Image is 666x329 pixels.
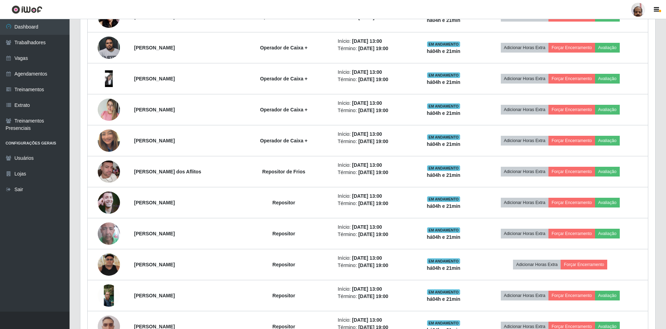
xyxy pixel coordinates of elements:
li: Início: [338,69,410,76]
button: Adicionar Horas Extra [501,198,548,207]
time: [DATE] 19:00 [358,263,388,268]
li: Término: [338,45,410,52]
button: Avaliação [595,105,620,115]
img: 1753709377827.jpeg [98,152,120,191]
time: [DATE] 13:00 [352,317,382,323]
time: [DATE] 19:00 [358,293,388,299]
li: Início: [338,100,410,107]
strong: Operador de Caixa + [260,14,308,19]
li: Início: [338,162,410,169]
li: Início: [338,38,410,45]
strong: Operador de Caixa + [260,76,308,81]
time: [DATE] 13:00 [352,69,382,75]
img: 1755575109305.jpeg [98,121,120,160]
li: Início: [338,193,410,200]
strong: há 04 h e 21 min [427,296,460,302]
strong: Operador de Caixa + [260,138,308,143]
button: Adicionar Horas Extra [501,229,548,238]
strong: há 04 h e 21 min [427,203,460,209]
li: Término: [338,107,410,114]
span: EM ANDAMENTO [427,196,460,202]
time: [DATE] 13:00 [352,162,382,168]
strong: [PERSON_NAME] [134,231,175,236]
li: Início: [338,131,410,138]
button: Avaliação [595,291,620,300]
strong: Repositor [272,293,295,298]
strong: há 04 h e 21 min [427,172,460,178]
strong: Repositor [272,200,295,205]
strong: [PERSON_NAME] [134,293,175,298]
strong: há 04 h e 21 min [427,110,460,116]
strong: [PERSON_NAME] [134,14,175,19]
strong: [PERSON_NAME] [134,262,175,267]
button: Forçar Encerramento [561,260,607,269]
button: Adicionar Horas Extra [501,43,548,53]
button: Forçar Encerramento [548,291,595,300]
span: EM ANDAMENTO [427,134,460,140]
time: [DATE] 13:00 [352,224,382,230]
strong: [PERSON_NAME] [134,200,175,205]
time: [DATE] 19:00 [358,46,388,51]
li: Término: [338,76,410,83]
li: Término: [338,138,410,145]
button: Adicionar Horas Extra [501,105,548,115]
span: EM ANDAMENTO [427,289,460,295]
time: [DATE] 19:00 [358,77,388,82]
li: Término: [338,200,410,207]
span: EM ANDAMENTO [427,258,460,264]
time: [DATE] 19:00 [358,170,388,175]
img: 1718553093069.jpeg [98,33,120,62]
strong: há 04 h e 21 min [427,17,460,23]
button: Adicionar Horas Extra [501,74,548,84]
time: [DATE] 13:00 [352,193,382,199]
img: 1737655206181.jpeg [98,70,120,87]
button: Adicionar Horas Extra [513,260,561,269]
button: Forçar Encerramento [548,74,595,84]
time: [DATE] 19:00 [358,108,388,113]
button: Forçar Encerramento [548,167,595,177]
strong: [PERSON_NAME] [134,107,175,112]
button: Adicionar Horas Extra [501,136,548,146]
strong: [PERSON_NAME] [134,45,175,50]
img: 1755222464998.jpeg [98,253,120,276]
img: 1689167458018.jpeg [98,183,120,222]
strong: há 04 h e 21 min [427,265,460,271]
strong: Operador de Caixa + [260,107,308,112]
button: Avaliação [595,167,620,177]
li: Término: [338,169,410,176]
li: Início: [338,316,410,324]
button: Forçar Encerramento [548,198,595,207]
li: Término: [338,231,410,238]
time: [DATE] 13:00 [352,38,382,44]
img: 1743364143915.jpeg [98,95,120,124]
strong: há 04 h e 21 min [427,79,460,85]
span: EM ANDAMENTO [427,165,460,171]
strong: há 04 h e 21 min [427,48,460,54]
time: [DATE] 13:00 [352,100,382,106]
button: Adicionar Horas Extra [501,291,548,300]
time: [DATE] 19:00 [358,232,388,237]
span: EM ANDAMENTO [427,103,460,109]
li: Início: [338,254,410,262]
img: 1723577466602.jpeg [98,214,120,253]
strong: há 04 h e 21 min [427,234,460,240]
time: [DATE] 13:00 [352,131,382,137]
span: EM ANDAMENTO [427,320,460,326]
time: [DATE] 19:00 [358,139,388,144]
span: EM ANDAMENTO [427,227,460,233]
li: Término: [338,293,410,300]
span: EM ANDAMENTO [427,72,460,78]
strong: [PERSON_NAME] dos Aflitos [134,169,201,174]
button: Adicionar Horas Extra [501,167,548,177]
img: CoreUI Logo [11,5,42,14]
strong: Operador de Caixa + [260,45,308,50]
time: [DATE] 13:00 [352,255,382,261]
img: 1744141458858.jpeg [98,284,120,307]
button: Avaliação [595,136,620,146]
button: Forçar Encerramento [548,105,595,115]
span: EM ANDAMENTO [427,41,460,47]
strong: [PERSON_NAME] [134,76,175,81]
strong: há 04 h e 21 min [427,141,460,147]
li: Início: [338,224,410,231]
button: Avaliação [595,74,620,84]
